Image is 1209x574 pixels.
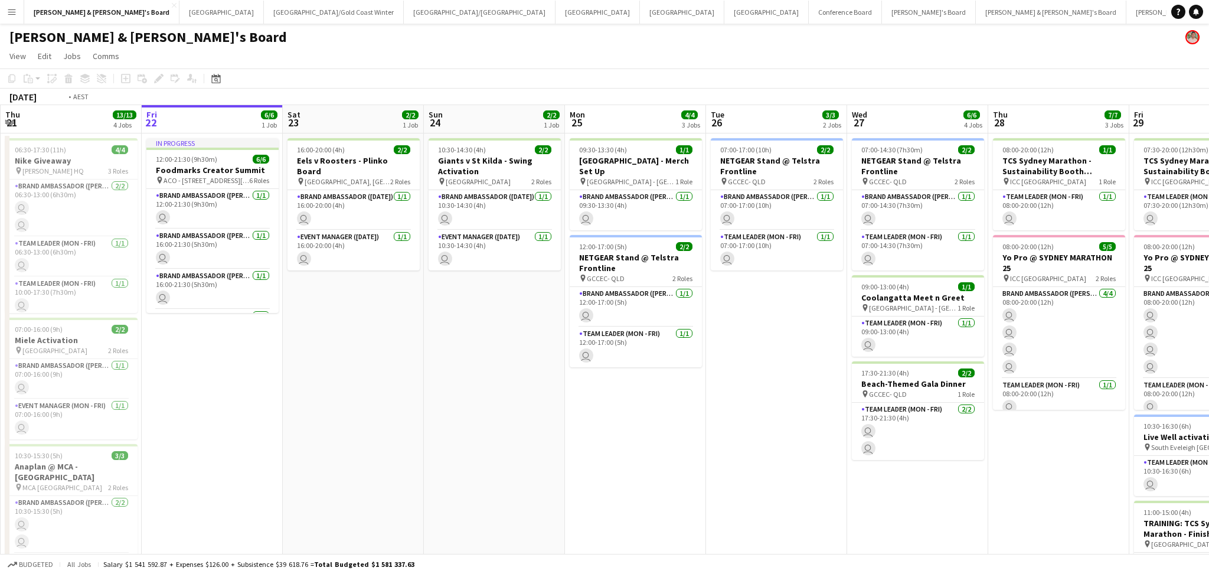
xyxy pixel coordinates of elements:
button: Budgeted [6,558,55,571]
button: [GEOGRAPHIC_DATA]/Gold Coast Winter [264,1,404,24]
button: [PERSON_NAME]'s Board [882,1,976,24]
button: [GEOGRAPHIC_DATA]/[GEOGRAPHIC_DATA] [404,1,556,24]
app-user-avatar: Arrence Torres [1185,30,1200,44]
span: Total Budgeted $1 581 337.63 [314,560,414,569]
button: [PERSON_NAME] & [PERSON_NAME]'s Board [24,1,179,24]
button: [GEOGRAPHIC_DATA] [556,1,640,24]
button: [GEOGRAPHIC_DATA] [179,1,264,24]
div: Salary $1 541 592.87 + Expenses $126.00 + Subsistence $39 618.76 = [103,560,414,569]
button: Conference Board [809,1,882,24]
button: [GEOGRAPHIC_DATA] [640,1,724,24]
button: [PERSON_NAME] & [PERSON_NAME]'s Board [976,1,1126,24]
button: [GEOGRAPHIC_DATA] [724,1,809,24]
span: Budgeted [19,560,53,569]
span: All jobs [65,560,93,569]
